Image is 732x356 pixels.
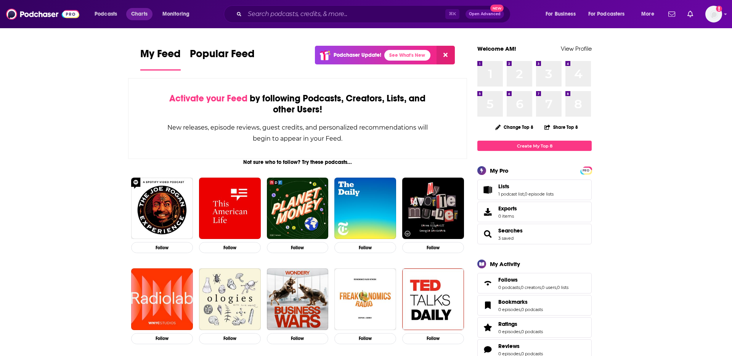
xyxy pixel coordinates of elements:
[498,213,517,219] span: 0 items
[267,333,329,344] button: Follow
[498,298,528,305] span: Bookmarks
[126,8,152,20] a: Charts
[199,178,261,239] img: This American Life
[498,183,509,190] span: Lists
[167,122,429,144] div: New releases, episode reviews, guest credits, and personalized recommendations will begin to appe...
[477,273,592,293] span: Follows
[498,343,543,350] a: Reviews
[334,242,396,253] button: Follow
[477,202,592,222] a: Exports
[140,47,181,71] a: My Feed
[245,8,445,20] input: Search podcasts, credits, & more...
[520,329,521,334] span: ,
[140,47,181,65] span: My Feed
[705,6,722,22] span: Logged in as andrewmorrissey
[498,191,524,197] a: 1 podcast list
[520,307,521,312] span: ,
[477,180,592,200] span: Lists
[167,93,429,115] div: by following Podcasts, Creators, Lists, and other Users!
[267,268,329,330] a: Business Wars
[169,93,247,104] span: Activate your Feed
[498,307,520,312] a: 0 episodes
[540,8,585,20] button: open menu
[521,307,543,312] a: 0 podcasts
[557,285,568,290] a: 0 lists
[477,141,592,151] a: Create My Top 8
[480,278,495,289] a: Follows
[546,9,576,19] span: For Business
[402,333,464,344] button: Follow
[199,268,261,330] img: Ologies with Alie Ward
[190,47,255,71] a: Popular Feed
[705,6,722,22] img: User Profile
[498,321,543,327] a: Ratings
[556,285,557,290] span: ,
[544,120,578,135] button: Share Top 8
[466,10,504,19] button: Open AdvancedNew
[131,178,193,239] img: The Joe Rogan Experience
[716,6,722,12] svg: Add a profile image
[157,8,199,20] button: open menu
[498,227,523,234] span: Searches
[498,285,520,290] a: 0 podcasts
[334,333,396,344] button: Follow
[131,9,148,19] span: Charts
[491,122,538,132] button: Change Top 8
[583,8,636,20] button: open menu
[6,7,79,21] a: Podchaser - Follow, Share and Rate Podcasts
[162,9,189,19] span: Monitoring
[334,268,396,330] img: Freakonomics Radio
[498,298,543,305] a: Bookmarks
[705,6,722,22] button: Show profile menu
[477,317,592,338] span: Ratings
[231,5,518,23] div: Search podcasts, credits, & more...
[95,9,117,19] span: Podcasts
[561,45,592,52] a: View Profile
[498,343,520,350] span: Reviews
[199,333,261,344] button: Follow
[477,224,592,244] span: Searches
[445,9,459,19] span: ⌘ K
[641,9,654,19] span: More
[490,5,504,12] span: New
[581,167,591,173] a: PRO
[490,167,509,174] div: My Pro
[521,285,541,290] a: 0 creators
[542,285,556,290] a: 0 users
[498,321,517,327] span: Ratings
[334,52,381,58] p: Podchaser Update!
[581,168,591,173] span: PRO
[190,47,255,65] span: Popular Feed
[131,268,193,330] img: Radiolab
[402,268,464,330] img: TED Talks Daily
[498,183,554,190] a: Lists
[199,242,261,253] button: Follow
[334,178,396,239] img: The Daily
[477,295,592,316] span: Bookmarks
[480,322,495,333] a: Ratings
[480,207,495,217] span: Exports
[480,344,495,355] a: Reviews
[402,178,464,239] img: My Favorite Murder with Karen Kilgariff and Georgia Hardstark
[267,178,329,239] img: Planet Money
[128,159,467,165] div: Not sure who to follow? Try these podcasts...
[89,8,127,20] button: open menu
[469,12,501,16] span: Open Advanced
[525,191,554,197] a: 0 episode lists
[498,276,568,283] a: Follows
[480,184,495,195] a: Lists
[498,329,520,334] a: 0 episodes
[498,205,517,212] span: Exports
[588,9,625,19] span: For Podcasters
[267,242,329,253] button: Follow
